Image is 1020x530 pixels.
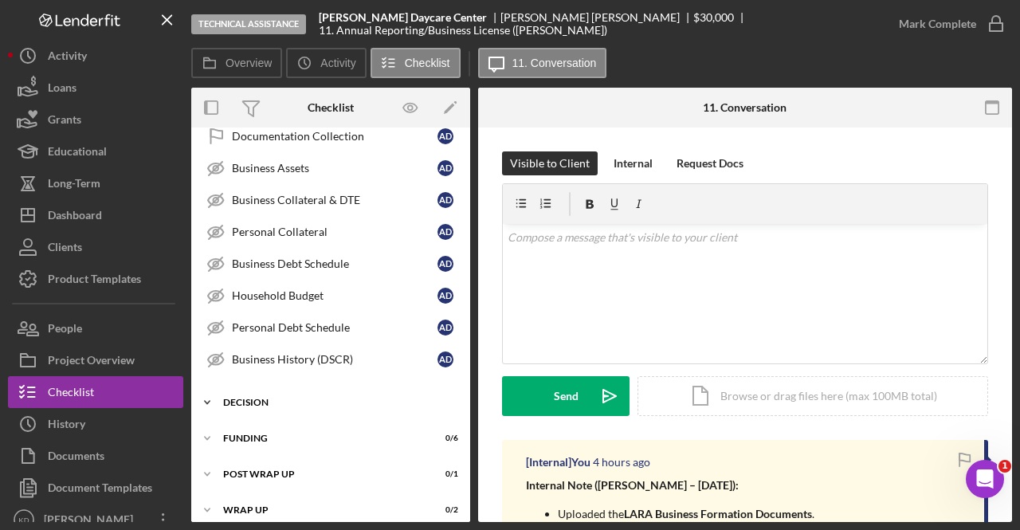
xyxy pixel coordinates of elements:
time: 2025-09-25 15:54 [593,456,650,469]
div: Business Collateral & DTE [232,194,437,206]
a: Personal CollateralAD [199,216,462,248]
button: Loans [8,72,183,104]
div: A D [437,288,453,304]
div: Documents [48,440,104,476]
div: Long-Term [48,167,100,203]
text: KD [18,516,29,524]
div: Household Budget [232,289,437,302]
div: Product Templates [48,263,141,299]
label: Checklist [405,57,450,69]
div: A D [437,192,453,208]
strong: Internal Note ([PERSON_NAME] – [DATE]): [526,478,739,492]
span: $30,000 [693,10,734,24]
button: Grants [8,104,183,135]
button: Visible to Client [502,151,598,175]
div: Documentation Collection [232,130,437,143]
button: Project Overview [8,344,183,376]
div: A D [437,256,453,272]
label: 11. Conversation [512,57,597,69]
div: History [48,408,85,444]
button: Checklist [371,48,461,78]
button: Request Docs [669,151,751,175]
a: Business History (DSCR)AD [199,344,462,375]
div: Loans [48,72,76,108]
div: Business Assets [232,162,437,175]
div: A D [437,160,453,176]
div: Personal Collateral [232,226,437,238]
div: A D [437,128,453,144]
label: Overview [226,57,272,69]
div: Checklist [308,101,354,114]
div: Activity [48,40,87,76]
button: Clients [8,231,183,263]
iframe: Intercom live chat [966,460,1004,498]
a: Documentation CollectionAD [199,120,462,152]
div: [Internal] You [526,456,590,469]
div: A D [437,224,453,240]
button: Documents [8,440,183,472]
a: Business Debt ScheduleAD [199,248,462,280]
div: 11. Annual Reporting/Business License ([PERSON_NAME]) [319,24,607,37]
div: 11. Conversation [703,101,787,114]
button: History [8,408,183,440]
a: Document Templates [8,472,183,504]
a: Checklist [8,376,183,408]
button: Dashboard [8,199,183,231]
div: People [48,312,82,348]
strong: LARA Business Formation Documents [624,507,812,520]
div: A D [437,351,453,367]
div: Business Debt Schedule [232,257,437,270]
div: Business History (DSCR) [232,353,437,366]
button: Send [502,376,630,416]
p: Uploaded the . [558,505,968,523]
button: Internal [606,151,661,175]
div: Technical Assistance [191,14,306,34]
div: Visible to Client [510,151,590,175]
b: [PERSON_NAME] Daycare Center [319,11,487,24]
button: People [8,312,183,344]
button: Long-Term [8,167,183,199]
div: Document Templates [48,472,152,508]
div: Decision [223,398,450,407]
div: Grants [48,104,81,139]
div: Dashboard [48,199,102,235]
div: Funding [223,434,418,443]
a: Personal Debt ScheduleAD [199,312,462,344]
div: Mark Complete [899,8,976,40]
div: Internal [614,151,653,175]
div: A D [437,320,453,336]
a: Business AssetsAD [199,152,462,184]
div: Project Overview [48,344,135,380]
div: Request Docs [677,151,743,175]
div: [PERSON_NAME] [PERSON_NAME] [500,11,693,24]
div: 0 / 6 [430,434,458,443]
div: Clients [48,231,82,267]
label: Activity [320,57,355,69]
div: Send [554,376,579,416]
button: 11. Conversation [478,48,607,78]
div: Post Wrap Up [223,469,418,479]
div: Educational [48,135,107,171]
div: 0 / 1 [430,469,458,479]
div: Personal Debt Schedule [232,321,437,334]
button: Activity [8,40,183,72]
button: Activity [286,48,366,78]
a: Household BudgetAD [199,280,462,312]
button: Product Templates [8,263,183,295]
div: Wrap up [223,505,418,515]
a: Educational [8,135,183,167]
a: Business Collateral & DTEAD [199,184,462,216]
button: Mark Complete [883,8,1012,40]
span: 1 [998,460,1011,473]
